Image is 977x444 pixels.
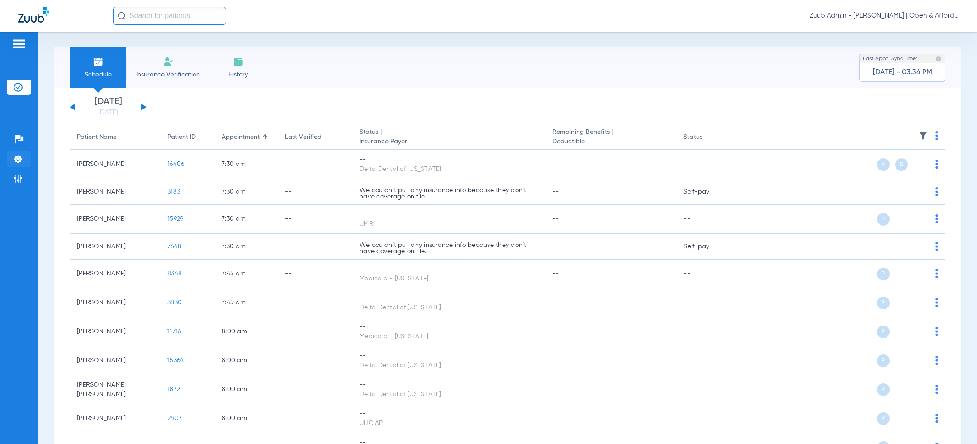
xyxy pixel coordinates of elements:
td: 7:30 AM [214,179,278,205]
td: [PERSON_NAME] [70,346,160,375]
img: group-dot-blue.svg [935,242,938,251]
div: Medicaid - [US_STATE] [360,332,538,341]
span: -- [552,357,559,364]
td: 7:45 AM [214,260,278,288]
td: [PERSON_NAME] [70,205,160,234]
img: group-dot-blue.svg [935,327,938,336]
td: [PERSON_NAME] [70,179,160,205]
span: 7648 [167,243,181,250]
th: Status | [352,125,545,150]
span: Deductible [552,137,669,146]
img: Manual Insurance Verification [163,57,174,67]
img: group-dot-blue.svg [935,269,938,278]
div: Appointment [222,132,270,142]
td: -- [278,179,352,205]
div: Last Verified [285,132,345,142]
td: Self-pay [676,234,737,260]
input: Search for patients [113,7,226,25]
td: 8:00 AM [214,317,278,346]
td: [PERSON_NAME] [70,260,160,288]
span: P [877,354,890,367]
img: last sync help info [935,56,942,62]
div: Appointment [222,132,260,142]
span: P [877,326,890,338]
td: -- [676,260,737,288]
td: 8:00 AM [214,375,278,404]
span: -- [552,270,559,277]
span: -- [552,161,559,167]
span: P [877,383,890,396]
img: Schedule [93,57,104,67]
div: Delta Dental of [US_STATE] [360,361,538,370]
td: 7:45 AM [214,288,278,317]
td: 8:00 AM [214,346,278,375]
div: -- [360,265,538,274]
span: Insurance Verification [133,70,203,79]
div: Delta Dental of [US_STATE] [360,165,538,174]
span: -- [552,415,559,421]
td: [PERSON_NAME] [70,404,160,433]
td: -- [278,260,352,288]
span: P [877,412,890,425]
span: 16406 [167,161,184,167]
img: group-dot-blue.svg [935,131,938,140]
div: Patient Name [77,132,153,142]
span: Insurance Payer [360,137,538,146]
span: 2407 [167,415,182,421]
p: We couldn’t pull any insurance info because they don’t have coverage on file. [360,242,538,255]
td: -- [278,288,352,317]
img: group-dot-blue.svg [935,187,938,196]
span: History [217,70,260,79]
td: [PERSON_NAME] [PERSON_NAME] [70,375,160,404]
span: P [877,213,890,226]
div: -- [360,322,538,332]
div: Delta Dental of [US_STATE] [360,303,538,312]
div: -- [360,380,538,390]
a: [DATE] [81,108,135,117]
th: Status [676,125,737,150]
div: UMR [360,219,538,229]
span: -- [552,386,559,392]
div: Patient ID [167,132,207,142]
li: [DATE] [81,97,135,117]
td: 8:00 AM [214,404,278,433]
td: -- [278,234,352,260]
span: -- [552,189,559,195]
td: [PERSON_NAME] [70,234,160,260]
div: -- [360,293,538,303]
span: -- [552,243,559,250]
div: Patient Name [77,132,117,142]
span: Schedule [76,70,119,79]
p: We couldn’t pull any insurance info because they don’t have coverage on file. [360,187,538,200]
img: group-dot-blue.svg [935,214,938,223]
td: 7:30 AM [214,150,278,179]
span: P [877,158,890,171]
td: -- [676,150,737,179]
td: -- [278,375,352,404]
span: -- [552,299,559,306]
img: hamburger-icon [12,38,26,49]
div: Patient ID [167,132,196,142]
div: -- [360,351,538,361]
span: 3830 [167,299,182,306]
span: P [877,268,890,280]
span: 15929 [167,216,183,222]
div: UHC API [360,419,538,428]
img: History [233,57,244,67]
img: group-dot-blue.svg [935,298,938,307]
span: 1872 [167,386,180,392]
td: [PERSON_NAME] [70,150,160,179]
iframe: Chat Widget [932,401,977,444]
span: [DATE] - 03:34 PM [873,68,932,77]
td: -- [676,288,737,317]
td: -- [676,404,737,433]
td: 7:30 AM [214,234,278,260]
div: -- [360,155,538,165]
img: group-dot-blue.svg [935,385,938,394]
div: Delta Dental of [US_STATE] [360,390,538,399]
td: Self-pay [676,179,737,205]
img: filter.svg [919,131,928,140]
span: -- [552,328,559,335]
td: 7:30 AM [214,205,278,234]
td: -- [278,346,352,375]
